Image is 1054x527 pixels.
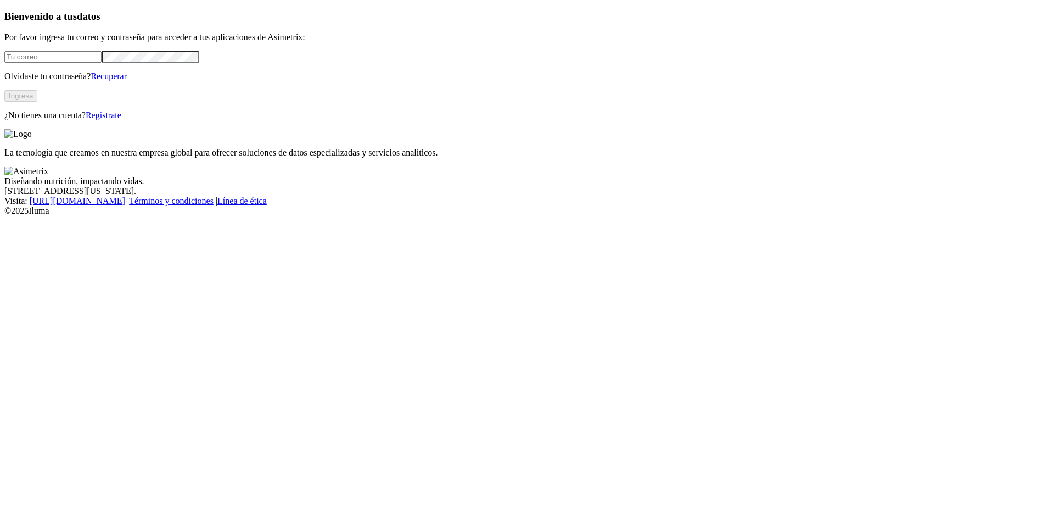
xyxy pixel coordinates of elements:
[4,129,32,139] img: Logo
[4,196,1050,206] div: Visita : | |
[30,196,125,206] a: [URL][DOMAIN_NAME]
[4,148,1050,158] p: La tecnología que creamos en nuestra empresa global para ofrecer soluciones de datos especializad...
[86,110,121,120] a: Regístrate
[4,167,48,176] img: Asimetrix
[4,71,1050,81] p: Olvidaste tu contraseña?
[91,71,127,81] a: Recuperar
[4,32,1050,42] p: Por favor ingresa tu correo y contraseña para acceder a tus aplicaciones de Asimetrix:
[4,10,1050,23] h3: Bienvenido a tus
[129,196,214,206] a: Términos y condiciones
[4,110,1050,120] p: ¿No tienes una cuenta?
[4,206,1050,216] div: © 2025 Iluma
[4,186,1050,196] div: [STREET_ADDRESS][US_STATE].
[217,196,267,206] a: Línea de ética
[77,10,100,22] span: datos
[4,51,102,63] input: Tu correo
[4,90,37,102] button: Ingresa
[4,176,1050,186] div: Diseñando nutrición, impactando vidas.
